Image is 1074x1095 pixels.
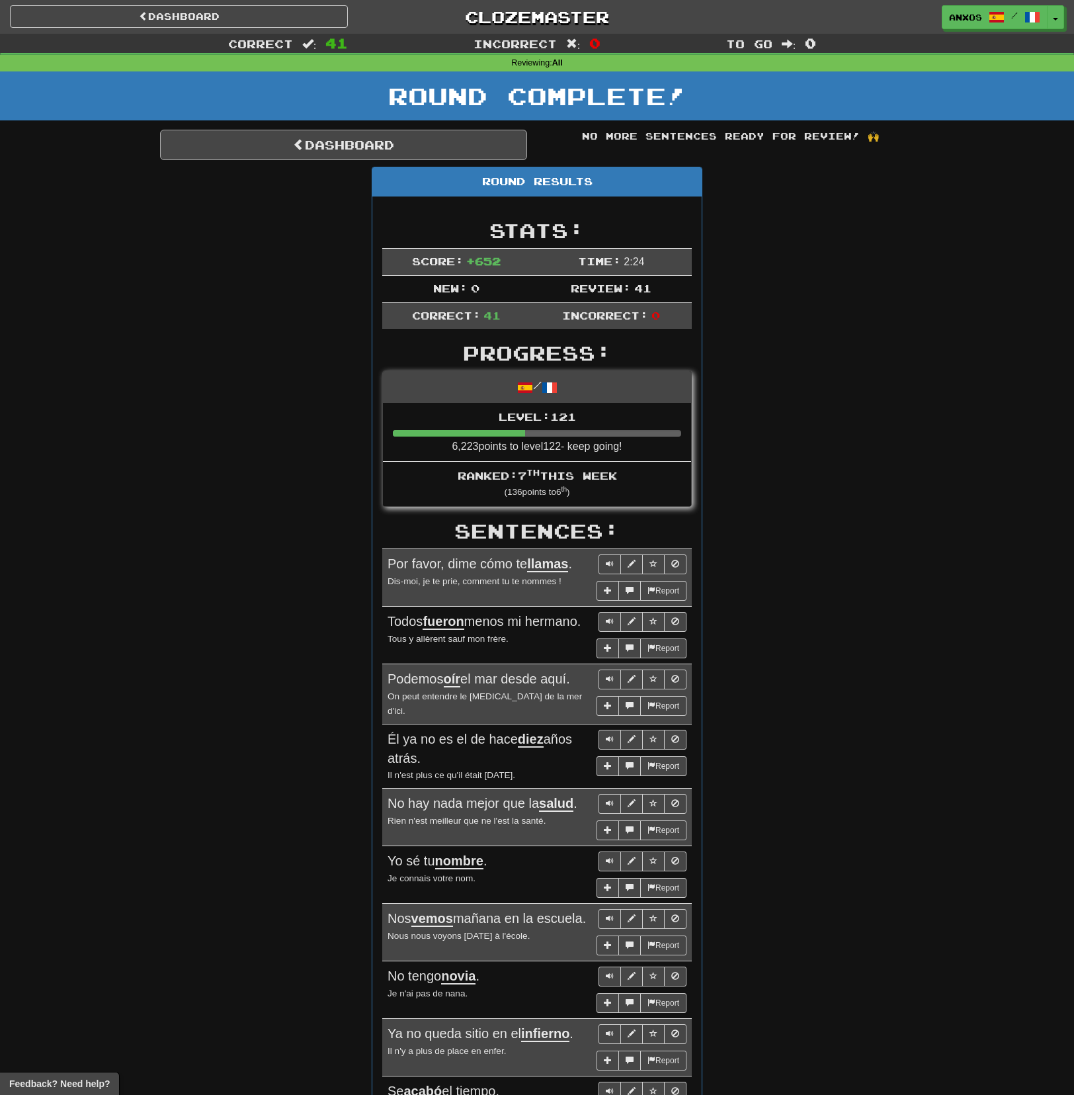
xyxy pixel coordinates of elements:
[599,554,686,574] div: Sentence controls
[466,255,501,267] span: + 652
[547,130,914,143] div: No more sentences ready for review! 🙌
[640,638,686,658] button: Report
[571,282,631,294] span: Review:
[597,936,619,955] button: Add sentence to collection
[597,756,619,776] button: Add sentence to collection
[642,554,665,574] button: Toggle favorite
[597,820,619,840] button: Add sentence to collection
[433,282,468,294] span: New:
[388,931,530,941] small: Nous nous voyons [DATE] à l'école.
[640,1051,686,1071] button: Report
[942,5,1048,29] a: Anxos /
[388,1046,506,1056] small: Il n'y a plus de place en enfer.
[597,993,686,1013] div: More sentence controls
[526,468,540,477] sup: th
[474,37,557,50] span: Incorrect
[1011,11,1018,20] span: /
[782,38,796,50] span: :
[160,130,527,160] a: Dashboard
[597,878,686,898] div: More sentence controls
[599,670,686,689] div: Sentence controls
[664,1024,686,1044] button: Toggle ignore
[664,730,686,750] button: Toggle ignore
[640,820,686,840] button: Report
[388,732,572,766] span: Él ya no es el de hace años atrás.
[620,670,643,689] button: Edit sentence
[458,469,617,482] span: Ranked: 7 this week
[620,1024,643,1044] button: Edit sentence
[388,691,582,717] small: On peut entendre le [MEDICAL_DATA] de la mer d'ici.
[949,11,982,23] span: Anxos
[624,256,644,267] span: 2 : 24
[562,309,648,322] span: Incorrect:
[388,634,509,644] small: Tous y allèrent sauf mon frère.
[383,403,691,462] li: 6,223 points to level 122 - keep going!
[634,282,651,294] span: 41
[599,612,621,632] button: Play sentence audio
[640,756,686,776] button: Report
[561,486,567,493] sup: th
[599,967,621,986] button: Play sentence audio
[642,730,665,750] button: Toggle favorite
[599,852,686,871] div: Sentence controls
[642,612,665,632] button: Toggle favorite
[388,816,546,826] small: Rien n'est meilleur que ne l'est la santé.
[388,796,577,812] span: No hay nada mejor que la .
[388,873,475,883] small: Je connais votre nom.
[383,371,691,402] div: /
[640,993,686,1013] button: Report
[651,309,660,322] span: 0
[620,612,643,632] button: Edit sentence
[664,670,686,689] button: Toggle ignore
[640,696,686,716] button: Report
[388,1026,573,1042] span: Ya no queda sitio en el .
[642,852,665,871] button: Toggle favorite
[411,911,453,927] u: vemos
[388,770,515,780] small: Il n'est plus ce qu'il était [DATE].
[726,37,772,50] span: To go
[597,1051,686,1071] div: More sentence controls
[388,854,487,869] span: Yo sé tu .
[805,35,816,51] span: 0
[597,638,619,658] button: Add sentence to collection
[599,1024,686,1044] div: Sentence controls
[642,967,665,986] button: Toggle favorite
[640,878,686,898] button: Report
[597,581,686,601] div: More sentence controls
[664,794,686,814] button: Toggle ignore
[388,576,561,586] small: Dis-moi, je te prie, comment tu te nommes !
[599,909,621,929] button: Play sentence audio
[620,909,643,929] button: Edit sentence
[664,612,686,632] button: Toggle ignore
[597,820,686,840] div: More sentence controls
[388,556,572,572] span: Por favor, dime cómo te .
[599,612,686,632] div: Sentence controls
[597,696,686,716] div: More sentence controls
[444,672,461,687] u: oír
[599,730,686,750] div: Sentence controls
[388,969,479,985] span: No tengo .
[599,852,621,871] button: Play sentence audio
[664,554,686,574] button: Toggle ignore
[642,1024,665,1044] button: Toggle favorite
[599,730,621,750] button: Play sentence audio
[302,38,317,50] span: :
[566,38,581,50] span: :
[597,993,619,1013] button: Add sentence to collection
[589,35,600,51] span: 0
[10,5,348,28] a: Dashboard
[597,696,619,716] button: Add sentence to collection
[325,35,348,51] span: 41
[388,614,581,630] span: Todos menos mi hermano.
[518,732,544,748] u: diez
[9,1077,110,1090] span: Open feedback widget
[412,255,464,267] span: Score:
[382,220,692,241] h2: Stats:
[504,487,569,497] small: ( 136 points to 6 )
[483,309,501,322] span: 41
[412,309,481,322] span: Correct:
[597,638,686,658] div: More sentence controls
[388,911,586,927] span: Nos mañana en la escuela.
[599,1024,621,1044] button: Play sentence audio
[372,167,702,197] div: Round Results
